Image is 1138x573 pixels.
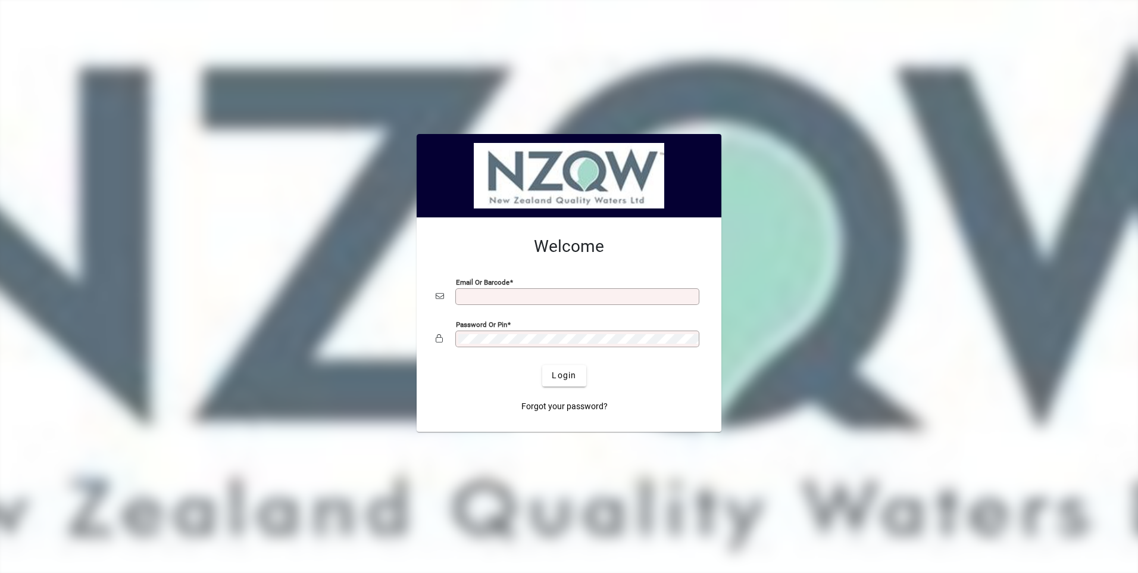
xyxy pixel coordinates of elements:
[552,369,576,382] span: Login
[436,236,702,257] h2: Welcome
[456,278,509,286] mat-label: Email or Barcode
[456,320,507,328] mat-label: Password or Pin
[517,396,612,418] a: Forgot your password?
[542,365,586,387] button: Login
[521,400,608,413] span: Forgot your password?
